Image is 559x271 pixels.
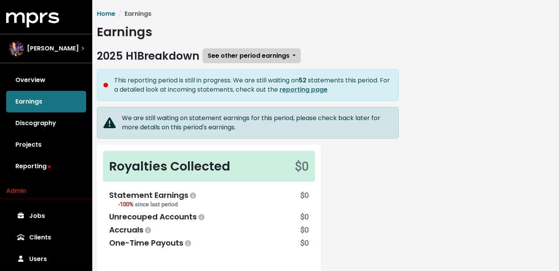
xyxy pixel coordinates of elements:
[97,9,554,18] nav: breadcrumb
[300,224,309,236] div: $0
[114,76,392,94] div: This reporting period is still in progress. We are still waiting on statements this period. For a...
[208,51,289,60] span: See other period earnings
[109,211,206,222] div: Unrecouped Accounts
[118,201,178,208] small: -100%
[6,156,86,177] a: Reporting
[97,50,200,63] h2: 2025 H1 Breakdown
[300,189,309,209] div: $0
[122,114,392,132] div: We are still waiting on statement earnings for this period, please check back later for more deta...
[203,49,301,63] button: See other period earnings
[300,211,309,222] div: $0
[6,15,59,24] a: mprs logo
[6,134,86,156] a: Projects
[279,85,328,94] a: reporting page
[27,44,79,53] span: [PERSON_NAME]
[299,76,306,85] b: 52
[6,205,86,227] a: Jobs
[6,248,86,270] a: Users
[109,237,193,249] div: One-Time Payouts
[109,224,153,236] div: Accruals
[109,189,198,201] div: Statement Earnings
[6,69,86,91] a: Overview
[6,227,86,248] a: Clients
[8,41,24,56] img: The selected account / producer
[115,9,151,18] li: Earnings
[97,25,554,39] h1: Earnings
[295,157,309,176] div: $0
[97,9,115,18] a: Home
[135,201,178,208] span: since last period
[300,237,309,249] div: $0
[109,157,230,176] div: Royalties Collected
[6,112,86,134] a: Discography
